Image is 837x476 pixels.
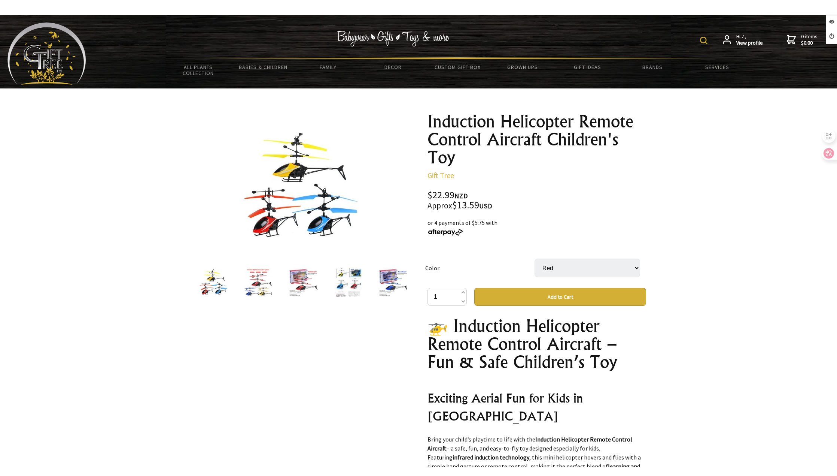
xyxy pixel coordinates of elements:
a: Decor [360,59,425,75]
img: Induction Helicopter Remote Control Aircraft Children's Toy [289,268,317,296]
img: Induction Helicopter Remote Control Aircraft Children's Toy [379,268,407,296]
div: $22.99 $13.59 [427,190,646,211]
span: Hi Z, [736,33,763,46]
a: Gift Ideas [555,59,620,75]
a: 0 items$0.00 [787,33,818,46]
a: Gift Tree [427,171,454,180]
img: Induction Helicopter Remote Control Aircraft Children's Toy [244,268,273,296]
span: USD [479,202,492,210]
h1: 🚁 Induction Helicopter Remote Control Aircraft – Fun & Safe Children’s Toy [427,317,646,371]
strong: View profile [736,40,763,46]
small: Approx [427,201,452,211]
h1: Induction Helicopter Remote Control Aircraft Children's Toy [427,112,646,166]
a: Grown Ups [490,59,555,75]
a: Services [685,59,750,75]
a: Brands [620,59,685,75]
strong: infrared induction technology [453,454,529,461]
a: Hi Z,View profile [723,33,763,46]
img: Babywear - Gifts - Toys & more [337,31,449,46]
span: 0 items [801,33,818,46]
a: All Plants Collection [166,59,231,81]
a: Custom Gift Box [425,59,490,75]
h2: Exciting Aerial Fun for Kids in [GEOGRAPHIC_DATA] [427,389,646,425]
div: or 4 payments of $5.75 with [427,218,646,236]
strong: Induction Helicopter Remote Control Aircraft [427,436,632,452]
img: Induction Helicopter Remote Control Aircraft Children's Toy [199,268,228,296]
a: Babies & Children [231,59,295,75]
img: Afterpay [427,229,463,236]
img: Babyware - Gifts - Toys and more... [7,22,86,85]
a: Family [296,59,360,75]
img: Induction Helicopter Remote Control Aircraft Children's Toy [242,127,359,244]
span: NZD [454,192,468,200]
button: Add to Cart [474,288,646,306]
td: Color: [425,248,535,288]
img: Induction Helicopter Remote Control Aircraft Children's Toy [334,268,362,296]
img: product search [700,37,707,44]
strong: $0.00 [801,40,818,46]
